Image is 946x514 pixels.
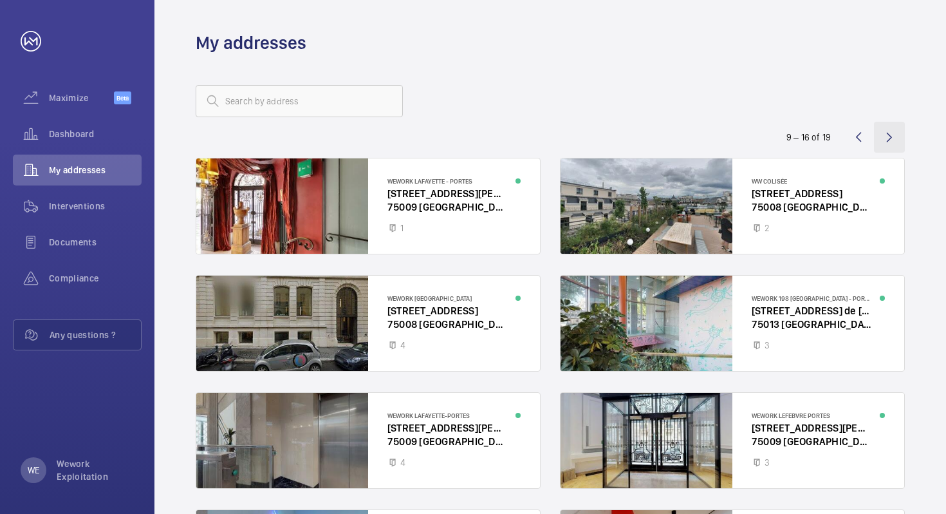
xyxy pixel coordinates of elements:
[28,464,39,477] p: WE
[114,91,131,104] span: Beta
[49,236,142,249] span: Documents
[786,131,831,144] div: 9 – 16 of 19
[49,200,142,213] span: Interventions
[49,91,114,104] span: Maximize
[49,272,142,285] span: Compliance
[57,457,134,483] p: Wework Exploitation
[49,128,142,140] span: Dashboard
[50,328,141,341] span: Any questions ?
[49,164,142,176] span: My addresses
[196,85,403,117] input: Search by address
[196,31,306,55] h1: My addresses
